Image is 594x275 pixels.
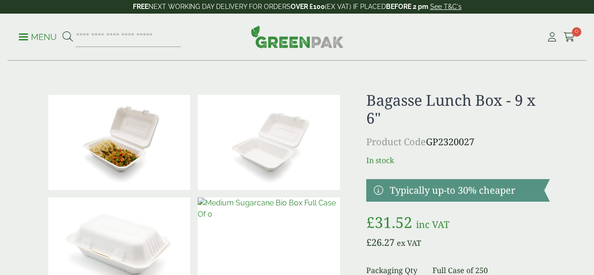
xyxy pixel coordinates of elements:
[366,236,371,249] span: £
[366,155,550,166] p: In stock
[366,135,550,149] p: GP2320027
[416,218,449,231] span: inc VAT
[386,3,428,10] strong: BEFORE 2 pm
[563,30,575,44] a: 0
[572,27,581,37] span: 0
[397,238,421,248] span: ex VAT
[291,3,325,10] strong: OVER £100
[48,95,191,190] img: 2320027 Bagasse Lunch Box 9x6 Inch Open With Food
[19,31,57,41] a: Menu
[366,236,394,249] bdi: 26.27
[366,91,550,127] h1: Bagasse Lunch Box - 9 x 6"
[198,95,340,190] img: 2320027 Bagasse Lunch Box 9x6 Inch Open
[366,212,412,232] bdi: 31.52
[251,25,344,48] img: GreenPak Supplies
[366,212,375,232] span: £
[563,32,575,42] i: Cart
[430,3,462,10] a: See T&C's
[546,32,558,42] i: My Account
[19,31,57,43] p: Menu
[133,3,148,10] strong: FREE
[366,135,426,148] span: Product Code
